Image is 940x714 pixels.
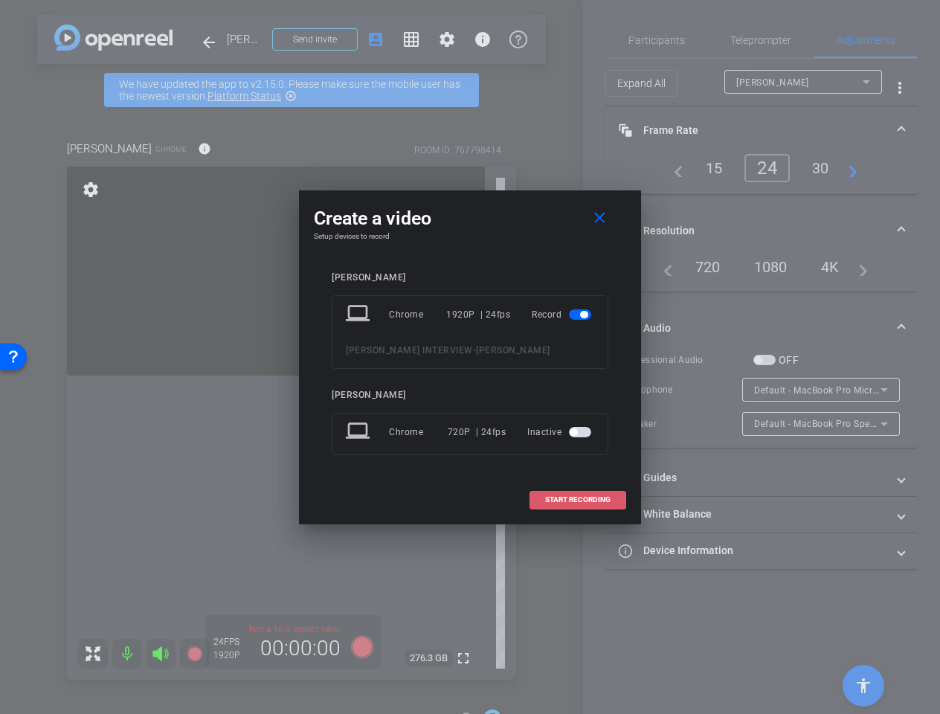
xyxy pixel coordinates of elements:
div: Inactive [527,419,594,446]
h4: Setup devices to record [314,232,626,241]
div: 720P | 24fps [448,419,506,446]
div: Chrome [389,419,448,446]
div: Record [532,301,594,328]
button: START RECORDING [529,491,626,509]
mat-icon: laptop [346,419,373,446]
div: 1920P | 24fps [446,301,510,328]
span: START RECORDING [545,496,611,504]
span: [PERSON_NAME] [476,345,550,356]
span: [PERSON_NAME] INTERVIEW [346,345,473,356]
mat-icon: close [590,209,609,228]
div: Create a video [314,205,626,232]
div: [PERSON_NAME] [332,390,608,401]
mat-icon: laptop [346,301,373,328]
span: - [473,345,477,356]
div: Chrome [389,301,446,328]
div: [PERSON_NAME] [332,272,608,283]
